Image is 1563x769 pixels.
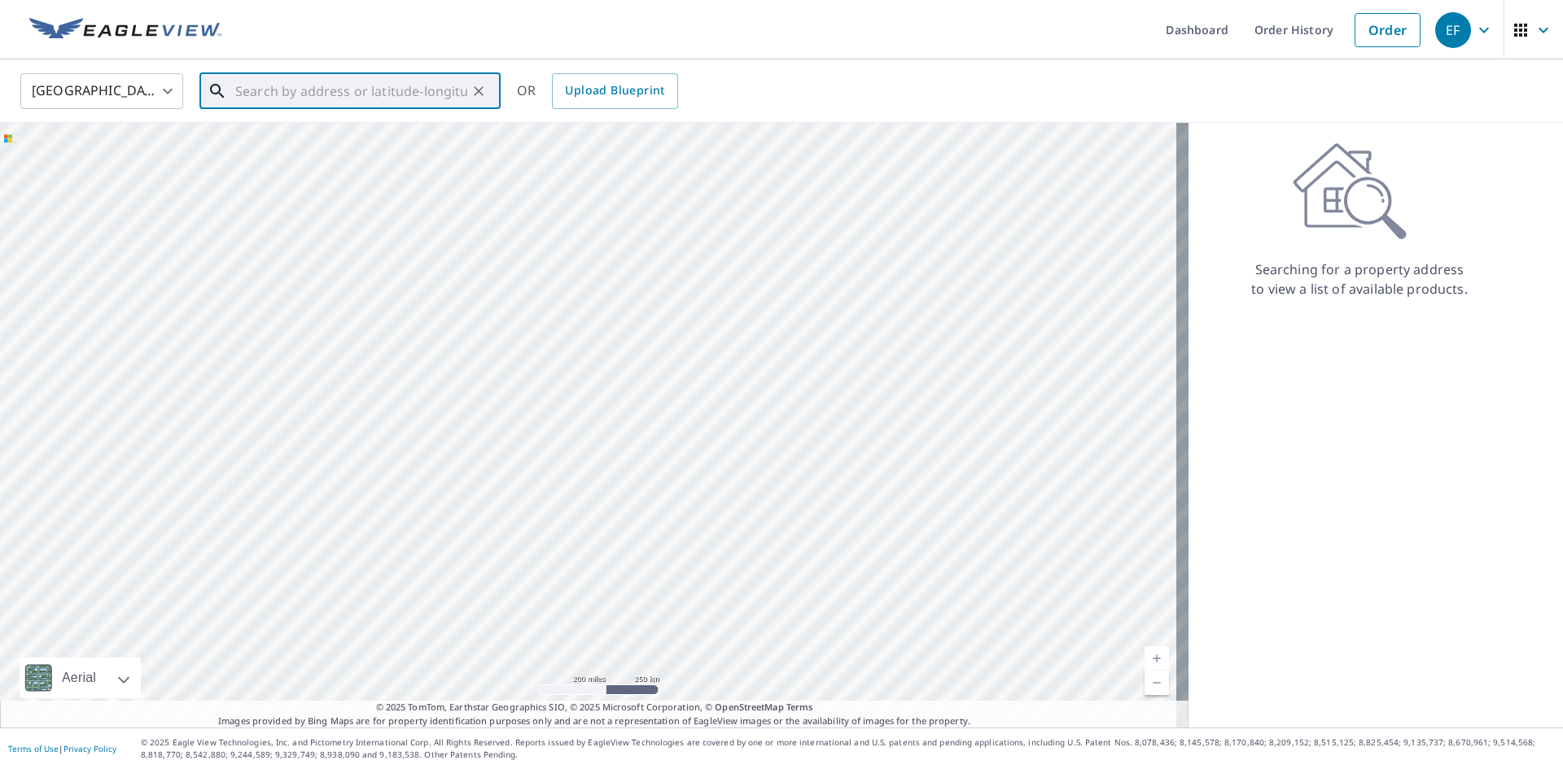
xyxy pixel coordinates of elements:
[786,701,813,713] a: Terms
[8,743,59,754] a: Terms of Use
[552,73,677,109] a: Upload Blueprint
[1145,646,1169,671] a: Current Level 5, Zoom In
[1435,12,1471,48] div: EF
[1145,671,1169,695] a: Current Level 5, Zoom Out
[20,658,141,698] div: Aerial
[1355,13,1421,47] a: Order
[29,18,221,42] img: EV Logo
[141,736,1555,761] p: © 2025 Eagle View Technologies, Inc. and Pictometry International Corp. All Rights Reserved. Repo...
[8,744,116,754] p: |
[20,68,183,114] div: [GEOGRAPHIC_DATA]
[1250,260,1469,299] p: Searching for a property address to view a list of available products.
[467,80,490,103] button: Clear
[63,743,116,754] a: Privacy Policy
[715,701,783,713] a: OpenStreetMap
[565,81,664,101] span: Upload Blueprint
[517,73,678,109] div: OR
[235,68,467,114] input: Search by address or latitude-longitude
[376,701,813,714] span: © 2025 TomTom, Earthstar Geographics SIO, © 2025 Microsoft Corporation, ©
[57,658,101,698] div: Aerial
